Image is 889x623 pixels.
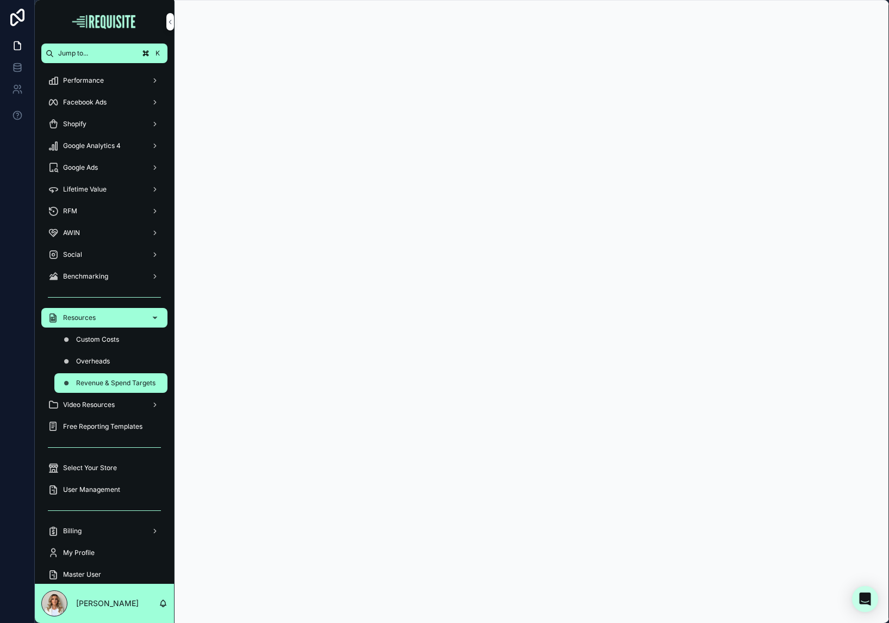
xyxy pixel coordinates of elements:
span: Video Resources [63,400,115,409]
p: [PERSON_NAME] [76,598,139,609]
a: Google Ads [41,158,167,177]
a: Overheads [54,351,167,371]
span: AWIN [63,229,80,237]
span: Performance [63,76,104,85]
span: RFM [63,207,77,215]
a: Lifetime Value [41,180,167,199]
a: RFM [41,201,167,221]
a: Billing [41,521,167,541]
span: Benchmarking [63,272,108,281]
span: Select Your Store [63,464,117,472]
span: Jump to... [58,49,136,58]
span: Google Ads [63,163,98,172]
a: Benchmarking [41,267,167,286]
a: Custom Costs [54,330,167,349]
a: Social [41,245,167,264]
a: Resources [41,308,167,328]
a: Free Reporting Templates [41,417,167,436]
div: Open Intercom Messenger [852,586,878,612]
div: scrollable content [35,63,174,584]
span: Shopify [63,120,86,128]
button: Jump to...K [41,44,167,63]
a: Shopify [41,114,167,134]
a: Video Resources [41,395,167,415]
span: Revenue & Spend Targets [76,379,156,387]
a: Revenue & Spend Targets [54,373,167,393]
a: Facebook Ads [41,92,167,112]
a: User Management [41,480,167,499]
span: Facebook Ads [63,98,107,107]
span: Social [63,250,82,259]
span: Custom Costs [76,335,119,344]
span: Google Analytics 4 [63,141,121,150]
span: Resources [63,313,96,322]
a: Google Analytics 4 [41,136,167,156]
span: K [153,49,162,58]
span: Master User [63,570,101,579]
a: AWIN [41,223,167,243]
span: Lifetime Value [63,185,107,194]
a: Select Your Store [41,458,167,478]
span: Overheads [76,357,110,366]
a: Master User [41,565,167,584]
a: Performance [41,71,167,90]
span: My Profile [63,548,95,557]
img: App logo [71,13,138,30]
span: Free Reporting Templates [63,422,142,431]
span: User Management [63,485,120,494]
span: Billing [63,527,82,535]
a: My Profile [41,543,167,563]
